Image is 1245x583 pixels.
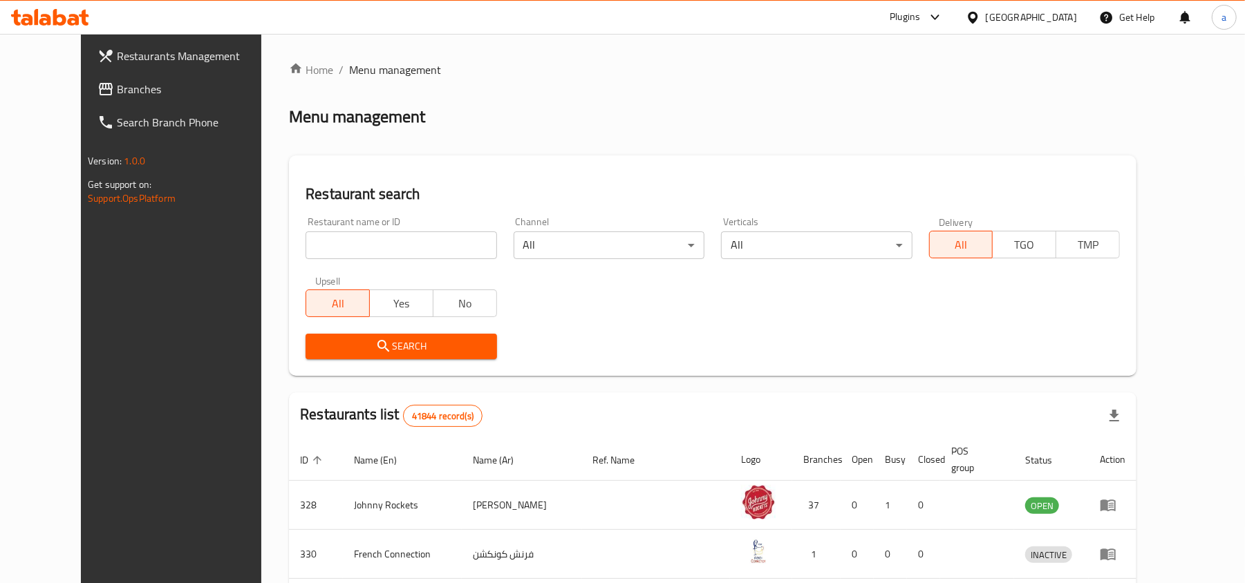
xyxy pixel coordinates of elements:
span: a [1221,10,1226,25]
th: Action [1089,439,1136,481]
button: All [306,289,370,317]
li: / [339,61,344,78]
input: Search for restaurant name or ID.. [306,231,496,259]
td: 0 [874,530,907,579]
span: All [935,235,988,255]
span: Search Branch Phone [117,114,278,131]
td: 37 [792,481,841,530]
span: Name (Ar) [473,452,532,468]
td: [PERSON_NAME] [462,481,582,530]
span: Status [1025,452,1070,468]
img: French Connection [741,534,776,568]
div: Export file [1098,399,1131,432]
div: Menu [1100,546,1125,562]
div: Total records count [403,405,483,427]
th: Open [841,439,874,481]
div: Plugins [890,9,920,26]
span: Search [317,338,485,355]
span: OPEN [1025,498,1059,514]
span: 1.0.0 [124,152,145,170]
button: All [929,231,993,258]
div: [GEOGRAPHIC_DATA] [986,10,1077,25]
span: Get support on: [88,175,151,193]
label: Delivery [939,217,973,227]
button: TMP [1056,231,1120,258]
td: Johnny Rockets [343,481,462,530]
span: Menu management [349,61,441,78]
span: TMP [1062,235,1114,255]
nav: breadcrumb [289,61,1136,78]
span: INACTIVE [1025,547,1072,563]
span: Name (En) [354,452,415,468]
span: 41844 record(s) [404,410,482,423]
span: Version: [88,152,122,170]
span: Restaurants Management [117,48,278,64]
div: All [721,231,912,259]
td: 0 [841,530,874,579]
h2: Restaurants list [300,404,483,427]
label: Upsell [315,276,341,285]
span: ID [300,452,326,468]
button: No [433,289,497,317]
h2: Restaurant search [306,184,1120,204]
td: فرنش كونكشن [462,530,582,579]
a: Restaurants Management [86,39,289,73]
a: Branches [86,73,289,106]
td: 0 [841,481,874,530]
button: Search [306,334,496,359]
button: TGO [992,231,1056,258]
a: Home [289,61,333,78]
td: 0 [907,481,940,530]
span: No [439,294,492,314]
div: All [514,231,704,259]
td: 1 [874,481,907,530]
th: Closed [907,439,940,481]
a: Search Branch Phone [86,106,289,139]
span: Yes [375,294,428,314]
div: Menu [1100,497,1125,513]
span: All [312,294,364,314]
span: TGO [998,235,1051,255]
span: Branches [117,81,278,97]
a: Support.OpsPlatform [88,189,176,207]
td: French Connection [343,530,462,579]
span: POS group [951,443,998,476]
th: Branches [792,439,841,481]
td: 330 [289,530,343,579]
button: Yes [369,289,433,317]
th: Logo [730,439,792,481]
td: 0 [907,530,940,579]
h2: Menu management [289,106,425,128]
span: Ref. Name [593,452,653,468]
th: Busy [874,439,907,481]
img: Johnny Rockets [741,485,776,519]
td: 1 [792,530,841,579]
td: 328 [289,481,343,530]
